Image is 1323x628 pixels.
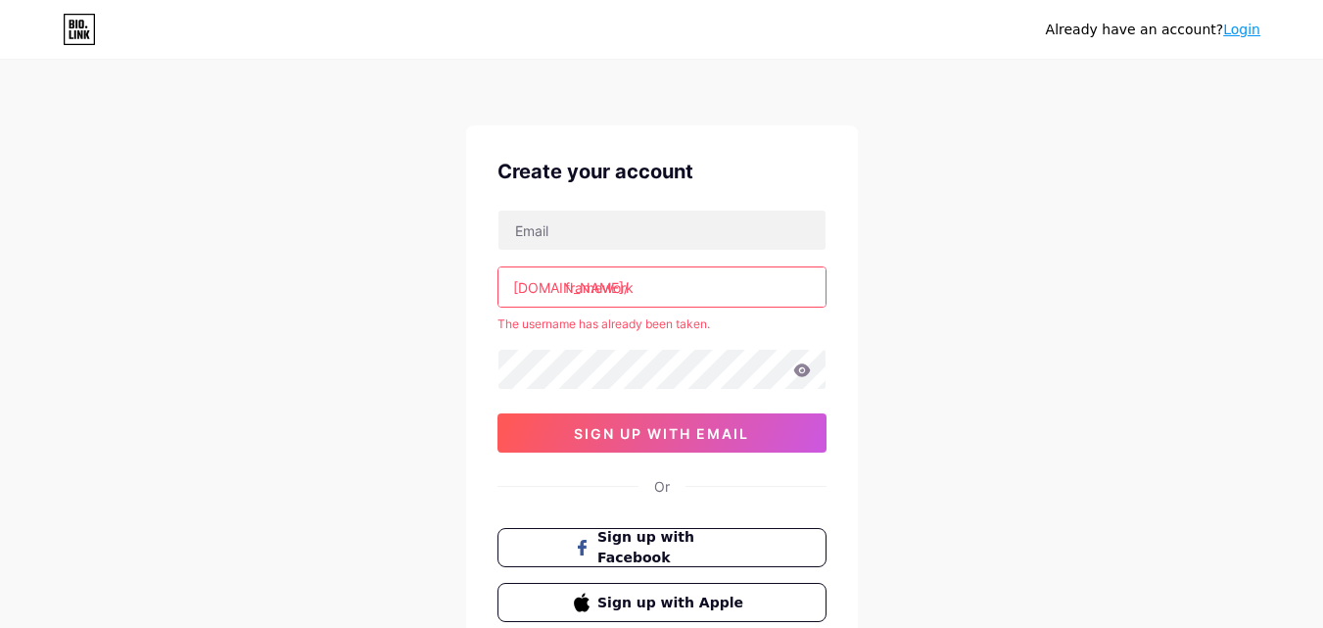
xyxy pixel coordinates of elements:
input: username [498,267,826,307]
button: sign up with email [497,413,827,453]
div: Create your account [497,157,827,186]
span: sign up with email [574,425,749,442]
span: Sign up with Facebook [597,527,749,568]
div: Already have an account? [1046,20,1260,40]
span: Sign up with Apple [597,593,749,613]
div: [DOMAIN_NAME]/ [513,277,629,298]
button: Sign up with Facebook [497,528,827,567]
div: Or [654,476,670,497]
input: Email [498,211,826,250]
div: The username has already been taken. [497,315,827,333]
a: Login [1223,22,1260,37]
button: Sign up with Apple [497,583,827,622]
